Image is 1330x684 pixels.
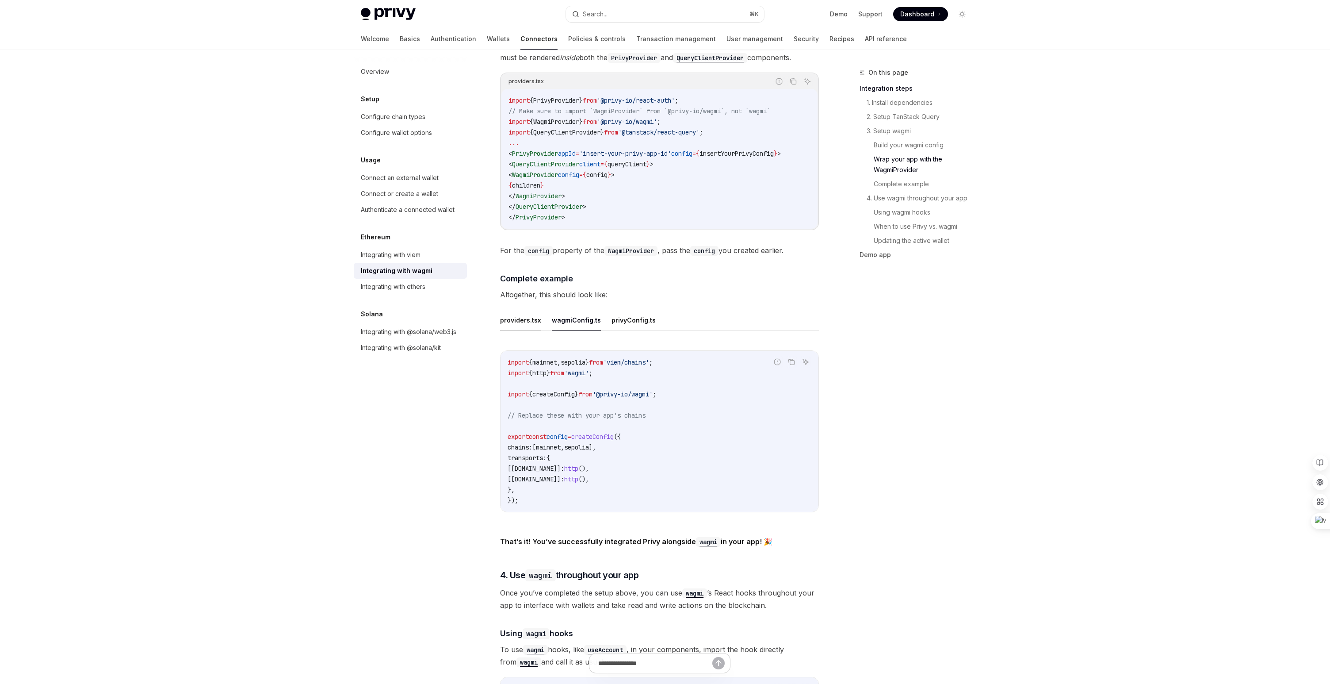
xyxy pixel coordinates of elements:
span: ; [653,390,656,398]
span: </ [508,203,516,211]
span: { [529,369,532,377]
span: } [608,171,611,179]
span: (), [578,475,589,483]
a: Wallets [487,28,510,50]
a: Authenticate a connected wallet [354,202,467,218]
a: Connect an external wallet [354,170,467,186]
a: 1. Install dependencies [867,96,976,110]
span: , [561,443,564,451]
span: { [530,128,533,136]
span: WagmiProvider [516,192,562,200]
code: WagmiProvider [604,246,657,256]
span: mainnet [532,358,557,366]
span: QueryClientProvider [516,203,583,211]
span: children [512,181,540,189]
span: [[DOMAIN_NAME]]: [508,465,564,473]
code: QueryClientProvider [673,53,747,63]
div: Integrating with wagmi [361,265,432,276]
span: }); [508,496,518,504]
span: > [777,150,781,158]
span: (), [578,465,589,473]
span: } [646,160,650,168]
span: [[DOMAIN_NAME]]: [508,475,564,483]
span: , [557,358,561,366]
span: createConfig [571,433,614,441]
button: Copy the contents from the code block [786,356,797,368]
span: '@privy-io/wagmi' [592,390,653,398]
span: // Replace these with your app's chains [508,411,646,419]
h5: Usage [361,155,381,165]
a: 3. Setup wagmi [867,124,976,138]
span: } [600,128,604,136]
span: 'viem/chains' [603,358,649,366]
span: { [529,358,532,366]
button: providers.tsx [500,310,541,330]
span: } [774,150,777,158]
span: = [579,171,583,179]
span: import [508,128,530,136]
a: Integrating with @solana/web3.js [354,324,467,340]
span: ({ [614,433,621,441]
span: Once you’ve completed the setup above, you can use ’s React hooks throughout your app to interfac... [500,587,819,611]
span: // Make sure to import `WagmiProvider` from `@privy-io/wagmi`, not `wagmi` [508,107,770,115]
code: wagmi [525,569,556,581]
span: insertYourPrivyConfig [699,150,774,158]
span: createConfig [532,390,575,398]
a: Wrap your app with the WagmiProvider [874,152,976,177]
span: ], [589,443,596,451]
span: < [508,171,512,179]
a: Integrating with viem [354,247,467,263]
span: const [529,433,547,441]
div: providers.tsx [508,76,544,87]
span: import [508,96,530,104]
span: PrivyProvider [533,96,579,104]
span: = [692,150,696,158]
span: < [508,150,512,158]
div: Search... [583,9,608,19]
span: appId [558,150,576,158]
span: WagmiProvider [533,118,579,126]
span: config [547,433,568,441]
button: privyConfig.ts [611,310,656,330]
a: Welcome [361,28,389,50]
span: } [585,358,589,366]
div: Integrating with viem [361,250,420,260]
a: useAccount [584,645,627,654]
div: Overview [361,66,389,77]
span: > [562,213,565,221]
span: { [696,150,699,158]
a: Policies & controls [568,28,626,50]
h5: Solana [361,309,383,319]
a: Recipes [829,28,854,50]
span: QueryClientProvider [533,128,600,136]
div: Connect or create a wallet [361,188,438,199]
span: PrivyProvider [512,150,558,158]
code: PrivyProvider [608,53,661,63]
span: Complete example [500,273,573,284]
span: QueryClientProvider [512,160,579,168]
a: User management [726,28,783,50]
a: Authentication [431,28,476,50]
span: '@privy-io/wagmi' [597,118,657,126]
div: Integrating with @solana/kit [361,342,441,353]
button: Toggle dark mode [955,7,969,21]
span: > [562,192,565,200]
span: from [550,369,564,377]
h5: Setup [361,94,379,104]
h5: Ethereum [361,232,390,242]
span: { [583,171,586,179]
a: wagmi [523,645,548,654]
span: = [568,433,571,441]
a: Complete example [874,177,976,191]
button: wagmiConfig.ts [552,310,601,330]
span: transports: [508,454,547,462]
a: Dashboard [893,7,948,21]
span: } [579,96,583,104]
span: Using hooks [500,627,573,639]
span: { [530,96,533,104]
span: ... [508,139,519,147]
a: Configure wallet options [354,125,467,141]
code: wagmi [682,588,707,598]
span: client [579,160,600,168]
